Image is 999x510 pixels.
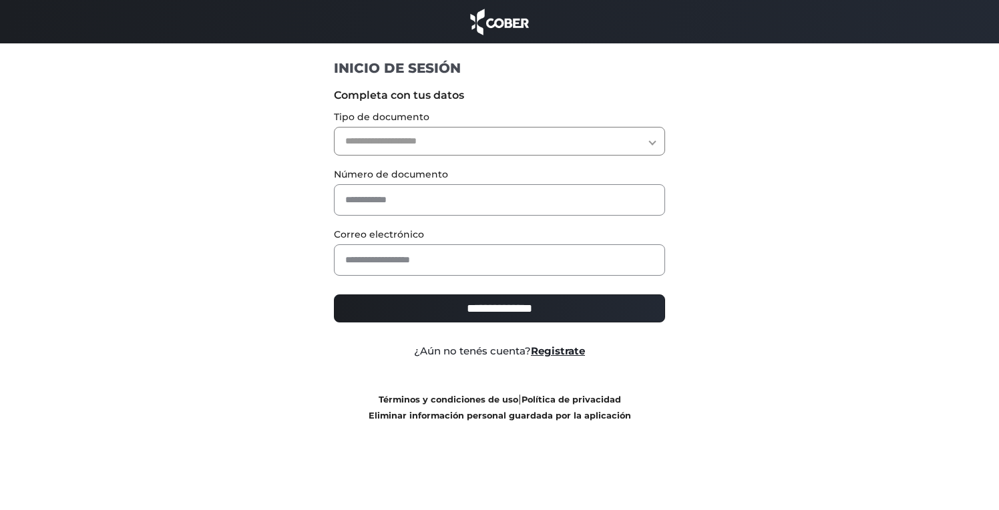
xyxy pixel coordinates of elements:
img: cober_marca.png [467,7,532,37]
h1: INICIO DE SESIÓN [334,59,666,77]
a: Términos y condiciones de uso [379,395,518,405]
a: Política de privacidad [522,395,621,405]
label: Completa con tus datos [334,87,666,103]
label: Correo electrónico [334,228,666,242]
a: Registrate [531,344,585,357]
a: Eliminar información personal guardada por la aplicación [369,411,631,421]
label: Tipo de documento [334,110,666,124]
div: | [324,391,676,423]
label: Número de documento [334,168,666,182]
div: ¿Aún no tenés cuenta? [324,344,676,359]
